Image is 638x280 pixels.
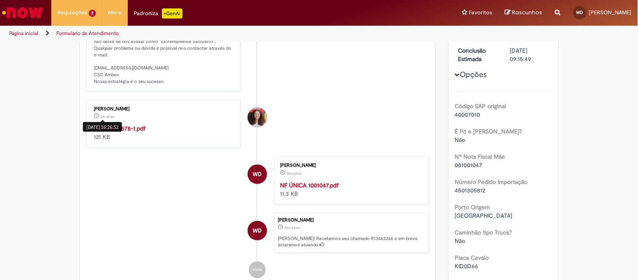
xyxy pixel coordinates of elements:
a: Página inicial [9,30,38,37]
span: WD [253,164,262,184]
div: [PERSON_NAME] [280,163,420,168]
div: 11.3 KB [280,181,420,198]
a: NF ÚNICA 1001047.pdf [280,181,339,189]
span: KID0D66 [455,262,479,270]
span: 15m atrás [284,225,300,230]
li: WENDEL DOUGLAS [86,213,429,253]
span: 2 [89,10,96,17]
b: É Pó e [PERSON_NAME]? [455,128,522,135]
span: 4501305812 [455,187,486,194]
div: [DATE] 16:26:52 [83,122,122,132]
div: WENDEL DOUGLAS [248,221,267,240]
span: 15m atrás [286,171,302,176]
span: Requisições [58,8,87,17]
b: Número Pedido Importação [455,178,528,186]
a: Rascunhos [505,9,543,17]
dt: Conclusão Estimada [452,46,504,63]
span: WD [577,10,583,15]
span: [PERSON_NAME] [589,9,632,16]
span: WD [253,221,262,241]
span: [GEOGRAPHIC_DATA] [455,212,513,219]
time: 29/08/2025 16:15:36 [286,171,302,176]
ul: Trilhas de página [6,26,419,41]
span: 001001047 [455,161,482,169]
a: Formulário de Atendimento [56,30,119,37]
div: [PERSON_NAME] [94,107,234,112]
span: Rascunhos [512,8,543,16]
div: [DATE] 09:15:49 [510,46,549,63]
span: 40007010 [455,111,480,118]
div: [PERSON_NAME] [278,218,424,223]
div: Emily DeOliveira [248,108,267,127]
span: Favoritos [469,8,492,17]
span: More [109,8,122,17]
div: 121 KB [94,124,234,141]
b: Código SAP original [455,102,506,110]
div: WENDEL DOUGLAS [248,165,267,184]
img: ServiceNow [1,4,44,21]
span: 3m atrás [101,114,115,119]
b: Porto Origem [455,203,490,211]
p: [PERSON_NAME]! Recebemos seu chamado R13463366 e em breve estaremos atuando. [278,235,424,248]
div: Padroniza [134,8,183,19]
time: 29/08/2025 16:15:45 [510,34,535,42]
b: Caminhão tipo Truck? [455,229,512,236]
span: Não [455,237,466,245]
span: 15m atrás [510,34,535,42]
b: Placa Cavalo [455,254,489,261]
a: NF 001002578-1.pdf [94,125,146,132]
span: Não [455,136,466,144]
p: +GenAi [162,8,183,19]
b: Nº Nota Fiscal Mãe [455,153,506,160]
